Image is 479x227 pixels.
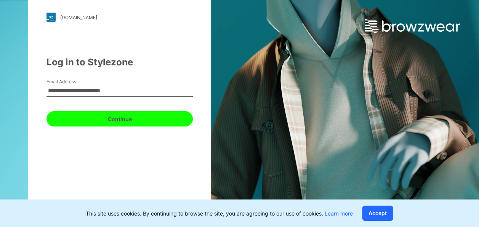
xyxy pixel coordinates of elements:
img: browzwear-logo.e42bd6dac1945053ebaf764b6aa21510.svg [365,19,460,33]
p: This site uses cookies. By continuing to browse the site, you are agreeing to our use of cookies. [86,209,353,217]
a: [DOMAIN_NAME] [46,13,193,22]
button: Continue [46,111,193,126]
label: Email Address [46,78,100,85]
img: stylezone-logo.562084cfcfab977791bfbf7441f1a819.svg [46,13,56,22]
div: Log in to Stylezone [46,55,193,69]
a: Learn more [325,210,353,217]
button: Accept [362,206,393,221]
div: [DOMAIN_NAME] [60,15,97,20]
